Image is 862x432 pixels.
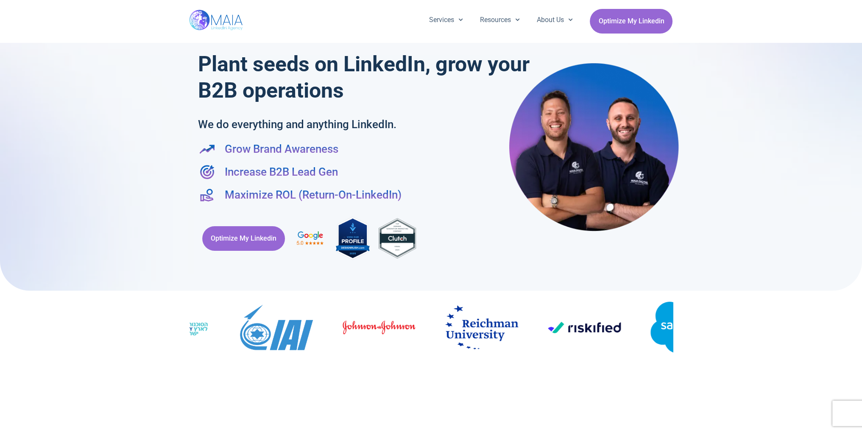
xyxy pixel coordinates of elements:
[509,62,679,231] img: Maia Digital- Shay & Eli
[336,216,370,261] img: MAIA Digital's rating on DesignRush, the industry-leading B2B Marketplace connecting brands with ...
[445,306,518,349] img: Reichman_University.svg (3)
[421,9,471,31] a: Services
[650,302,723,356] div: 13 / 19
[650,302,723,353] img: salesforce-2
[223,187,402,203] span: Maximize ROL (Return-On-LinkedIn)
[211,230,276,247] span: Optimize My Linkedin
[548,322,621,336] div: 12 / 19
[202,226,285,251] a: Optimize My Linkedin
[223,141,338,157] span: Grow Brand Awareness
[421,9,582,31] nav: Menu
[445,306,518,352] div: 11 / 19
[198,116,478,132] h2: We do everything and anything LinkedIn.
[223,164,338,180] span: Increase B2B Lead Gen
[590,9,672,34] a: Optimize My Linkedin
[198,51,533,104] h1: Plant seeds on LinkedIn, grow your B2B operations
[548,322,621,333] img: Riskified_logo
[190,291,673,367] div: Image Carousel
[598,13,664,29] span: Optimize My Linkedin
[528,9,581,31] a: About Us
[471,9,528,31] a: Resources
